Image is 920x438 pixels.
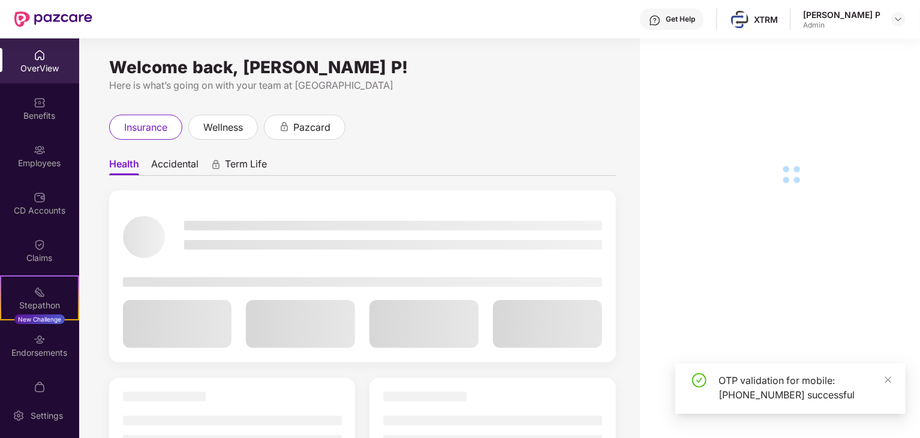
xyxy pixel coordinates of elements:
[34,334,46,346] img: svg+xml;base64,PHN2ZyBpZD0iRW5kb3JzZW1lbnRzIiB4bWxucz0iaHR0cDovL3d3dy53My5vcmcvMjAwMC9zdmciIHdpZH...
[124,120,167,135] span: insurance
[692,373,706,388] span: check-circle
[34,239,46,251] img: svg+xml;base64,PHN2ZyBpZD0iQ2xhaW0iIHhtbG5zPSJodHRwOi8vd3d3LnczLm9yZy8yMDAwL3N2ZyIgd2lkdGg9IjIwIi...
[203,120,243,135] span: wellness
[225,158,267,175] span: Term Life
[34,97,46,109] img: svg+xml;base64,PHN2ZyBpZD0iQmVuZWZpdHMiIHhtbG5zPSJodHRwOi8vd3d3LnczLm9yZy8yMDAwL3N2ZyIgd2lkdGg9Ij...
[109,62,616,72] div: Welcome back, [PERSON_NAME] P!
[803,9,880,20] div: [PERSON_NAME] P
[109,158,139,175] span: Health
[803,20,880,30] div: Admin
[34,144,46,156] img: svg+xml;base64,PHN2ZyBpZD0iRW1wbG95ZWVzIiB4bWxucz0iaHR0cDovL3d3dy53My5vcmcvMjAwMC9zdmciIHdpZHRoPS...
[666,14,695,24] div: Get Help
[293,120,330,135] span: pazcard
[718,373,891,402] div: OTP validation for mobile: [PHONE_NUMBER] successful
[1,299,78,311] div: Stepathon
[109,78,616,93] div: Here is what’s going on with your team at [GEOGRAPHIC_DATA]
[34,286,46,298] img: svg+xml;base64,PHN2ZyB4bWxucz0iaHR0cDovL3d3dy53My5vcmcvMjAwMC9zdmciIHdpZHRoPSIyMSIgaGVpZ2h0PSIyMC...
[894,14,903,24] img: svg+xml;base64,PHN2ZyBpZD0iRHJvcGRvd24tMzJ4MzIiIHhtbG5zPSJodHRwOi8vd3d3LnczLm9yZy8yMDAwL3N2ZyIgd2...
[27,410,67,422] div: Settings
[884,376,892,384] span: close
[14,11,92,27] img: New Pazcare Logo
[151,158,199,175] span: Accidental
[754,14,778,25] div: XTRM
[731,11,748,28] img: xtrm-logo.png
[34,381,46,393] img: svg+xml;base64,PHN2ZyBpZD0iTXlfT3JkZXJzIiBkYXRhLW5hbWU9Ik15IE9yZGVycyIgeG1sbnM9Imh0dHA6Ly93d3cudz...
[649,14,661,26] img: svg+xml;base64,PHN2ZyBpZD0iSGVscC0zMngzMiIgeG1sbnM9Imh0dHA6Ly93d3cudzMub3JnLzIwMDAvc3ZnIiB3aWR0aD...
[14,314,65,324] div: New Challenge
[34,191,46,203] img: svg+xml;base64,PHN2ZyBpZD0iQ0RfQWNjb3VudHMiIGRhdGEtbmFtZT0iQ0QgQWNjb3VudHMiIHhtbG5zPSJodHRwOi8vd3...
[211,159,221,170] div: animation
[279,121,290,132] div: animation
[34,49,46,61] img: svg+xml;base64,PHN2ZyBpZD0iSG9tZSIgeG1sbnM9Imh0dHA6Ly93d3cudzMub3JnLzIwMDAvc3ZnIiB3aWR0aD0iMjAiIG...
[13,410,25,422] img: svg+xml;base64,PHN2ZyBpZD0iU2V0dGluZy0yMHgyMCIgeG1sbnM9Imh0dHA6Ly93d3cudzMub3JnLzIwMDAvc3ZnIiB3aW...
